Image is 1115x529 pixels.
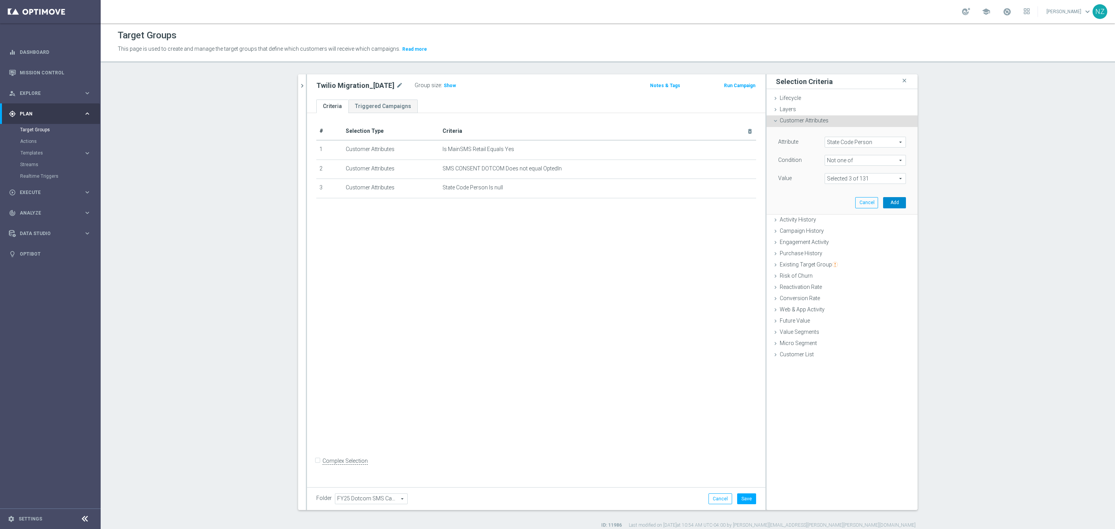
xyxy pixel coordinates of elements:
div: Execute [9,189,84,196]
span: Execute [20,190,84,195]
div: Data Studio [9,230,84,237]
span: Value Segments [780,329,819,335]
a: Streams [20,161,81,168]
label: : [441,82,442,89]
button: Templates keyboard_arrow_right [20,150,91,156]
span: Lifecycle [780,95,801,101]
td: Customer Attributes [343,179,439,198]
i: keyboard_arrow_right [84,110,91,117]
span: Criteria [443,128,462,134]
i: lightbulb [9,251,16,258]
label: Value [778,175,792,182]
div: Streams [20,159,100,170]
div: Templates [21,151,84,155]
lable: Condition [778,157,802,163]
button: lightbulb Optibot [9,251,91,257]
td: 3 [316,179,343,198]
i: person_search [9,90,16,97]
th: # [316,122,343,140]
i: keyboard_arrow_right [84,230,91,237]
div: Dashboard [9,42,91,62]
i: keyboard_arrow_right [84,189,91,196]
i: delete_forever [747,128,753,134]
span: Engagement Activity [780,239,829,245]
i: mode_edit [396,81,403,90]
a: Actions [20,138,81,144]
label: Last modified on [DATE] at 10:54 AM UTC-04:00 by [PERSON_NAME][EMAIL_ADDRESS][PERSON_NAME][PERSON... [629,522,916,529]
label: Complex Selection [322,457,368,465]
button: Cancel [855,197,878,208]
div: Explore [9,90,84,97]
lable: Attribute [778,139,798,145]
span: Purchase History [780,250,822,256]
label: ID: 11986 [601,522,622,529]
div: Templates [20,147,100,159]
button: Run Campaign [723,81,756,90]
span: Web & App Activity [780,306,825,313]
span: Conversion Rate [780,295,820,301]
button: chevron_right [298,74,306,97]
div: Mission Control [9,62,91,83]
span: Future Value [780,318,810,324]
td: Customer Attributes [343,140,439,160]
button: track_changes Analyze keyboard_arrow_right [9,210,91,216]
a: Optibot [20,244,91,264]
span: Activity History [780,216,816,223]
i: play_circle_outline [9,189,16,196]
td: Customer Attributes [343,160,439,179]
h2: Twilio Migration_[DATE] [316,81,395,90]
button: Save [737,493,756,504]
a: Realtime Triggers [20,173,81,179]
i: keyboard_arrow_right [84,89,91,97]
span: Existing Target Group [780,261,838,268]
span: State Code Person Is null [443,184,503,191]
button: person_search Explore keyboard_arrow_right [9,90,91,96]
button: Read more [401,45,428,53]
span: Show [444,83,456,88]
button: Data Studio keyboard_arrow_right [9,230,91,237]
div: Plan [9,110,84,117]
i: settings [8,515,15,522]
td: 2 [316,160,343,179]
label: Folder [316,495,332,502]
a: Target Groups [20,127,81,133]
div: Target Groups [20,124,100,136]
i: keyboard_arrow_right [84,149,91,157]
span: Templates [21,151,76,155]
a: Dashboard [20,42,91,62]
th: Selection Type [343,122,439,140]
span: HA HI HO [825,173,906,184]
div: Optibot [9,244,91,264]
span: Explore [20,91,84,96]
div: play_circle_outline Execute keyboard_arrow_right [9,189,91,196]
label: Group size [415,82,441,89]
span: Customer Attributes [780,117,829,124]
span: school [982,7,990,16]
span: Reactivation Rate [780,284,822,290]
span: Micro Segment [780,340,817,346]
button: gps_fixed Plan keyboard_arrow_right [9,111,91,117]
span: This page is used to create and manage the target groups that define which customers will receive... [118,46,400,52]
i: gps_fixed [9,110,16,117]
span: Layers [780,106,796,112]
a: Mission Control [20,62,91,83]
h1: Target Groups [118,30,177,41]
button: equalizer Dashboard [9,49,91,55]
div: Analyze [9,210,84,216]
i: track_changes [9,210,16,216]
button: Notes & Tags [649,81,681,90]
h3: Selection Criteria [776,77,833,86]
div: NZ [1093,4,1107,19]
button: Mission Control [9,70,91,76]
span: Analyze [20,211,84,215]
span: Plan [20,112,84,116]
i: equalizer [9,49,16,56]
span: Customer List [780,351,814,357]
